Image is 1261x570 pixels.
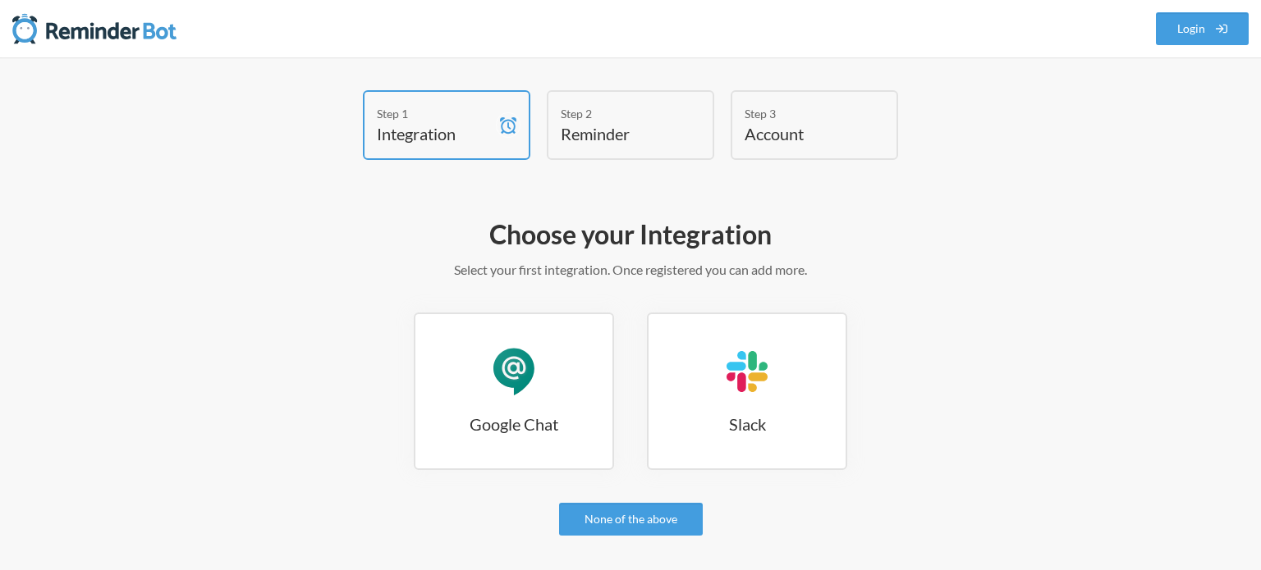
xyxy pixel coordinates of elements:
[561,105,676,122] div: Step 2
[1156,12,1250,45] a: Login
[154,217,1107,252] h2: Choose your Integration
[745,122,860,145] h4: Account
[154,260,1107,280] p: Select your first integration. Once registered you can add more.
[12,12,177,45] img: Reminder Bot
[561,122,676,145] h4: Reminder
[559,503,703,536] a: None of the above
[745,105,860,122] div: Step 3
[377,105,492,122] div: Step 1
[649,413,846,435] h3: Slack
[415,413,612,435] h3: Google Chat
[377,122,492,145] h4: Integration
